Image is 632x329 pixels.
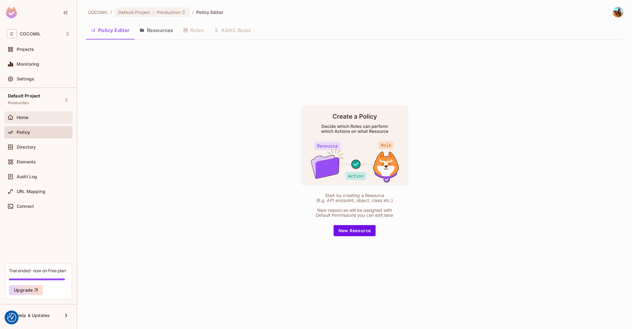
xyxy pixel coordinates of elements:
button: Upgrade [9,285,43,295]
li: / [192,9,194,15]
span: Directory [17,145,36,150]
li: / [110,9,112,15]
span: Production [157,9,181,15]
span: C [7,29,17,38]
span: Policy [17,130,30,135]
div: Trial ended- now on Free plan [9,268,66,273]
span: URL Mapping [17,189,45,194]
span: Elements [17,159,36,164]
img: SReyMgAAAABJRU5ErkJggg== [6,7,17,18]
span: Home [17,115,29,120]
button: New Resource [334,225,376,236]
span: Help & Updates [17,313,50,318]
button: Policy Editor [86,23,135,38]
span: Policy Editor [196,9,223,15]
span: the active workspace [88,9,108,15]
button: Resources [135,23,178,38]
div: Start by creating a Resource (E.g. API endpoint, object, class etc.) [313,193,396,203]
span: : [152,10,155,15]
span: Default Project [8,93,40,98]
span: Connect [17,204,34,209]
span: Production [8,101,29,105]
span: Audit Log [17,174,37,179]
span: Projects [17,47,34,52]
img: Revisit consent button [7,313,16,322]
span: Monitoring [17,62,39,67]
span: Settings [17,76,34,81]
div: New resources will be assigned with Default Permissions you can edit later [313,208,396,218]
img: Seiichi Arai [613,7,623,17]
span: Default Project [118,9,150,15]
button: Consent Preferences [7,313,16,322]
span: Workspace: COCOMIL [20,31,41,36]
